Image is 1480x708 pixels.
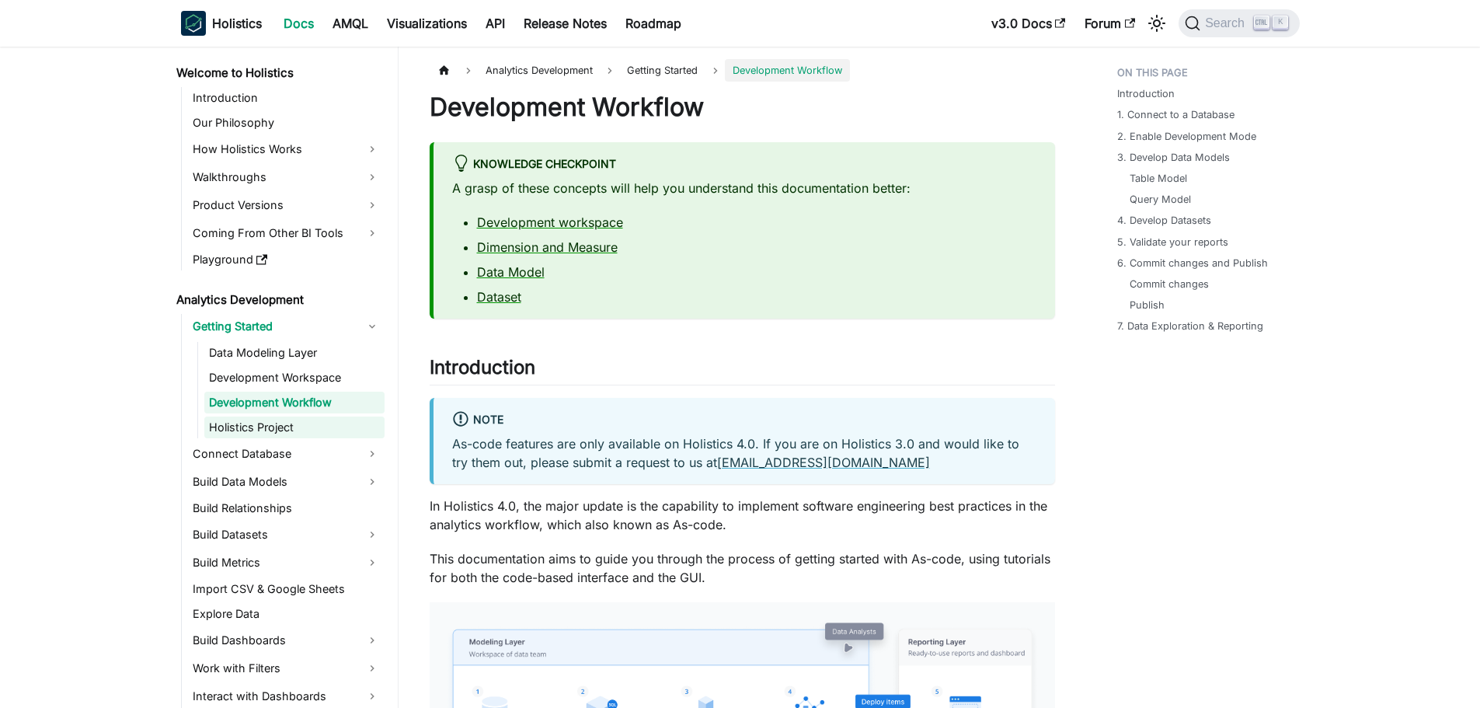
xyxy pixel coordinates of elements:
a: Playground [188,249,385,270]
div: Knowledge Checkpoint [452,155,1036,175]
span: Search [1200,16,1254,30]
a: Publish [1130,298,1165,312]
p: As-code features are only available on Holistics 4.0. If you are on Holistics 3.0 and would like ... [452,434,1036,472]
a: Walkthroughs [188,165,385,190]
h2: Introduction [430,356,1055,385]
button: Switch between dark and light mode (currently light mode) [1144,11,1169,36]
a: Welcome to Holistics [172,62,385,84]
a: Introduction [1117,86,1175,101]
a: Visualizations [378,11,476,36]
a: Docs [274,11,323,36]
img: Holistics [181,11,206,36]
a: Connect Database [188,441,385,466]
a: Import CSV & Google Sheets [188,578,385,600]
a: Holistics Project [204,417,385,438]
a: Build Datasets [188,522,385,547]
a: [EMAIL_ADDRESS][DOMAIN_NAME] [717,455,930,470]
a: Build Data Models [188,469,385,494]
a: HolisticsHolistics [181,11,262,36]
button: Search (Ctrl+K) [1179,9,1299,37]
b: Holistics [212,14,262,33]
a: Analytics Development [172,289,385,311]
span: Getting Started [619,59,705,82]
a: Release Notes [514,11,616,36]
a: 5. Validate your reports [1117,235,1228,249]
a: Data Model [477,264,545,280]
p: A grasp of these concepts will help you understand this documentation better: [452,179,1036,197]
a: Dataset [477,289,521,305]
a: Home page [430,59,459,82]
a: AMQL [323,11,378,36]
a: Data Modeling Layer [204,342,385,364]
span: Analytics Development [478,59,601,82]
div: Note [452,410,1036,431]
a: Table Model [1130,171,1187,186]
a: Coming From Other BI Tools [188,221,385,246]
a: 1. Connect to a Database [1117,107,1234,122]
a: 6. Commit changes and Publish [1117,256,1268,270]
a: Forum [1075,11,1144,36]
a: Explore Data [188,603,385,625]
a: Build Dashboards [188,628,385,653]
a: Development Workflow [204,392,385,413]
a: Development Workspace [204,367,385,389]
h1: Development Workflow [430,92,1055,123]
a: Dimension and Measure [477,239,618,255]
a: Query Model [1130,192,1191,207]
a: Build Metrics [188,550,385,575]
a: 7. Data Exploration & Reporting [1117,319,1263,333]
a: 3. Develop Data Models [1117,150,1230,165]
a: Introduction [188,87,385,109]
nav: Docs sidebar [165,47,399,708]
a: API [476,11,514,36]
a: Our Philosophy [188,112,385,134]
span: Development Workflow [725,59,850,82]
a: Commit changes [1130,277,1209,291]
a: Product Versions [188,193,385,218]
kbd: K [1273,16,1288,30]
a: 4. Develop Datasets [1117,213,1211,228]
a: Work with Filters [188,656,385,681]
p: In Holistics 4.0, the major update is the capability to implement software engineering best pract... [430,497,1055,534]
nav: Breadcrumbs [430,59,1055,82]
a: 2. Enable Development Mode [1117,129,1256,144]
a: Getting Started [188,314,385,339]
a: Development workspace [477,214,623,230]
p: This documentation aims to guide you through the process of getting started with As-code, using t... [430,549,1055,587]
a: Build Relationships [188,497,385,519]
a: How Holistics Works [188,137,385,162]
a: Roadmap [616,11,691,36]
a: v3.0 Docs [982,11,1075,36]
